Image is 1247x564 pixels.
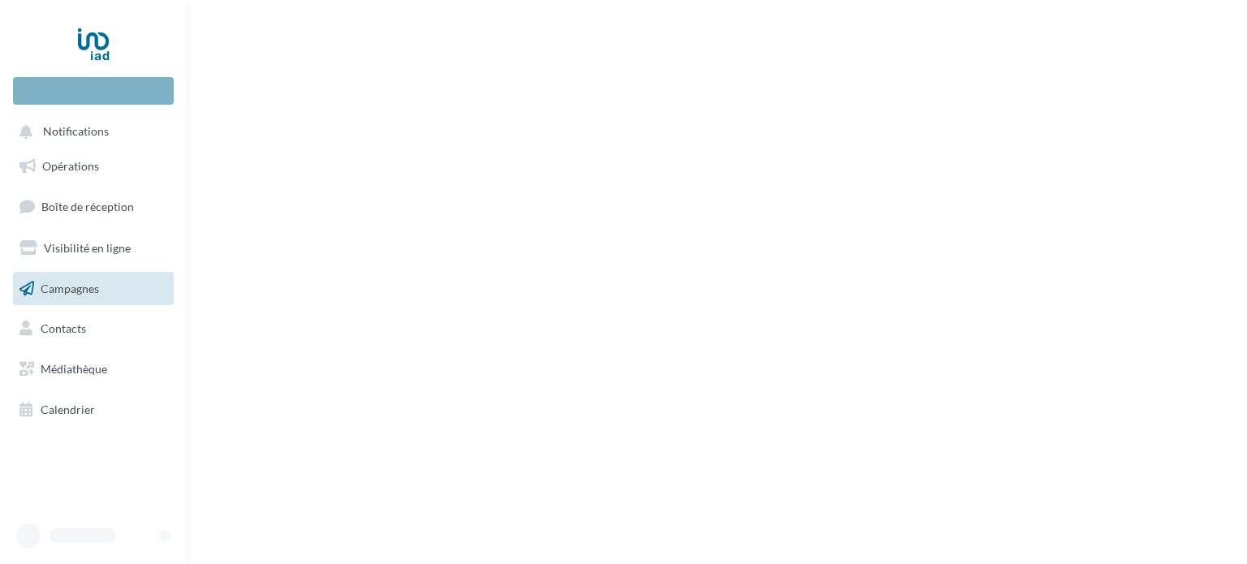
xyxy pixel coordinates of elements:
a: Boîte de réception [10,189,177,224]
span: Visibilité en ligne [44,241,131,255]
div: Nouvelle campagne [13,77,174,105]
a: Campagnes [10,272,177,306]
a: Opérations [10,149,177,183]
a: Calendrier [10,393,177,427]
a: Médiathèque [10,352,177,386]
span: Calendrier [41,403,95,416]
span: Médiathèque [41,362,107,376]
a: Contacts [10,312,177,346]
span: Notifications [43,125,109,139]
span: Boîte de réception [41,200,134,213]
span: Contacts [41,321,86,335]
span: Opérations [42,159,99,173]
a: Visibilité en ligne [10,231,177,265]
span: Campagnes [41,281,99,295]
